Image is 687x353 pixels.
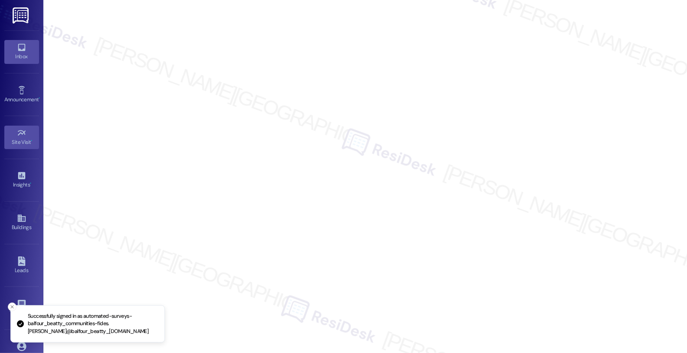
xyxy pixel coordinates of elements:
a: Site Visit • [4,126,39,149]
span: • [31,138,33,144]
span: • [30,180,31,186]
a: Inbox [4,40,39,63]
a: Insights • [4,168,39,192]
button: Close toast [8,303,16,311]
a: Buildings [4,211,39,234]
a: Leads [4,254,39,277]
span: • [39,95,40,101]
p: Successfully signed in as automated-surveys-balfour_beatty_communities-fides.[PERSON_NAME]@balfou... [28,313,158,336]
a: Templates • [4,296,39,320]
img: ResiDesk Logo [13,7,30,23]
